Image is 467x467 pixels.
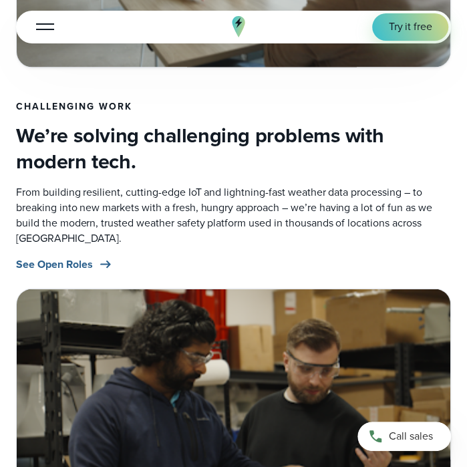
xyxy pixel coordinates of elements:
[389,429,433,444] span: Call sales
[388,19,432,35] span: Try it free
[16,101,451,112] h3: Challenging Work
[372,13,448,41] a: Try it free
[16,257,92,272] span: See Open Roles
[16,184,451,245] p: From building resilient, cutting-edge IoT and lightning-fast weather data processing – to breakin...
[16,256,114,272] a: See Open Roles
[16,122,451,174] h4: We’re solving challenging problems with modern tech.
[357,422,451,451] a: Call sales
